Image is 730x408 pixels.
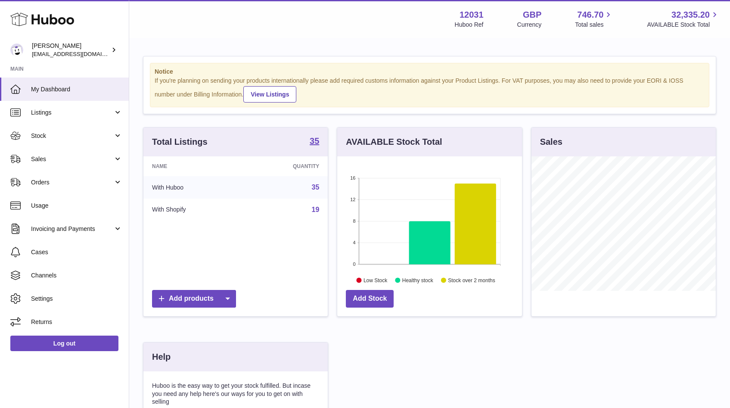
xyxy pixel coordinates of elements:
h3: AVAILABLE Stock Total [346,136,442,148]
div: Huboo Ref [455,21,484,29]
a: Add products [152,290,236,308]
td: With Huboo [143,176,243,199]
div: Currency [517,21,542,29]
text: 0 [353,262,356,267]
a: View Listings [243,86,296,103]
strong: GBP [523,9,541,21]
span: Cases [31,248,122,256]
a: 746.70 Total sales [575,9,613,29]
a: 19 [312,206,320,213]
text: Stock over 2 months [448,277,495,283]
a: Log out [10,336,118,351]
a: 35 [312,184,320,191]
strong: 35 [310,137,319,145]
span: Total sales [575,21,613,29]
span: 32,335.20 [671,9,710,21]
span: Usage [31,202,122,210]
text: Healthy stock [402,277,434,283]
span: [EMAIL_ADDRESS][DOMAIN_NAME] [32,50,127,57]
text: 8 [353,218,356,224]
a: 32,335.20 AVAILABLE Stock Total [647,9,720,29]
span: Settings [31,295,122,303]
strong: 12031 [460,9,484,21]
text: 4 [353,240,356,245]
text: Low Stock [363,277,388,283]
span: My Dashboard [31,85,122,93]
span: Stock [31,132,113,140]
span: AVAILABLE Stock Total [647,21,720,29]
text: 12 [351,197,356,202]
p: Huboo is the easy way to get your stock fulfilled. But incase you need any help here's our ways f... [152,382,319,406]
span: 746.70 [577,9,603,21]
span: Orders [31,178,113,187]
span: Invoicing and Payments [31,225,113,233]
div: [PERSON_NAME] [32,42,109,58]
a: 35 [310,137,319,147]
h3: Sales [540,136,562,148]
span: Listings [31,109,113,117]
th: Quantity [243,156,328,176]
span: Channels [31,271,122,280]
span: Returns [31,318,122,326]
span: Sales [31,155,113,163]
div: If you're planning on sending your products internationally please add required customs informati... [155,77,705,103]
td: With Shopify [143,199,243,221]
h3: Total Listings [152,136,208,148]
text: 16 [351,175,356,181]
strong: Notice [155,68,705,76]
img: admin@makewellforyou.com [10,44,23,56]
a: Add Stock [346,290,394,308]
h3: Help [152,351,171,363]
th: Name [143,156,243,176]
